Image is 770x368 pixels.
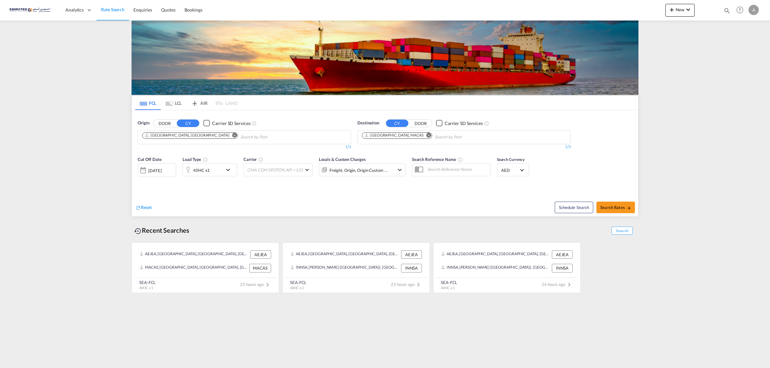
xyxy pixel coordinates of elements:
[252,121,257,126] md-icon: Unchecked: Search for CY (Container Yard) services for all selected carriers.Checked : Search for...
[364,133,424,138] div: Casablanca, MACAS
[135,204,152,211] div: icon-refreshReset
[684,6,692,13] md-icon: icon-chevron-down
[212,120,250,127] div: Carrier SD Services
[441,280,457,285] div: SEA-FCL
[441,286,455,290] span: 40HC x 1
[250,250,271,259] div: AEJEA
[723,7,731,17] div: icon-magnify
[596,202,635,213] button: Search Ratesicon-arrow-right
[132,21,638,95] img: LCL+%26+FCL+BACKGROUND.png
[228,133,237,139] button: Remove
[445,120,483,127] div: Carrier SD Services
[723,7,731,14] md-icon: icon-magnify
[734,4,745,15] span: Help
[391,282,422,287] span: 23 hours ago
[191,99,199,104] md-icon: icon-airplane
[134,227,142,235] md-icon: icon-backup-restore
[734,4,749,16] div: Help
[244,157,263,162] span: Carrier
[138,157,162,162] span: Cut Off Date
[552,250,573,259] div: AEJEA
[422,133,432,139] button: Remove
[193,166,210,175] div: 40HC x1
[749,5,759,15] div: A
[140,264,248,272] div: MACAS, Casablanca, Morocco, Northern Africa, Africa
[264,281,271,289] md-icon: icon-chevron-right
[203,157,208,162] md-icon: icon-information-outline
[441,250,550,259] div: AEJEA, Jebel Ali, United Arab Emirates, Middle East, Middle East
[319,157,366,162] span: Locals & Custom Charges
[415,281,422,289] md-icon: icon-chevron-right
[135,205,141,211] md-icon: icon-refresh
[665,4,695,17] button: icon-plus 400-fgNewicon-chevron-down
[627,206,631,210] md-icon: icon-arrow-right
[135,96,238,110] md-pagination-wrapper: Use the left and right arrow keys to navigate between tabs
[161,96,186,110] md-tab-item: LCL
[357,144,571,150] div: 1/3
[329,166,388,175] div: Freight Origin Origin Custom Destination Destination Custom Factory Stuffing
[668,7,692,12] span: New
[433,242,581,293] recent-search-card: AEJEA, [GEOGRAPHIC_DATA], [GEOGRAPHIC_DATA], [GEOGRAPHIC_DATA], [GEOGRAPHIC_DATA] AEJEAINNSA, [PE...
[409,120,432,127] button: DOOR
[501,165,526,175] md-select: Select Currency: د.إ AEDUnited Arab Emirates Dirham
[144,133,229,138] div: Jebel Ali, AEJEA
[668,6,676,13] md-icon: icon-plus 400-fg
[436,120,483,127] md-checkbox: Checkbox No Ink
[290,250,399,259] div: AEJEA, Jebel Ali, United Arab Emirates, Middle East, Middle East
[396,166,404,174] md-icon: icon-chevron-down
[224,166,235,174] md-icon: icon-chevron-down
[148,168,161,173] div: [DATE]
[386,120,408,127] button: CY
[138,176,142,185] md-datepicker: Select
[240,282,271,287] span: 23 hours ago
[141,205,152,210] span: Reset
[542,282,573,287] span: 24 hours ago
[282,242,430,293] recent-search-card: AEJEA, [GEOGRAPHIC_DATA], [GEOGRAPHIC_DATA], [GEOGRAPHIC_DATA], [GEOGRAPHIC_DATA] AEJEAINNSA, [PE...
[183,157,208,162] span: Load Type
[138,144,351,150] div: 1/3
[240,132,301,142] input: Chips input.
[153,120,176,127] button: DOOR
[139,286,153,290] span: 40HC x 1
[139,280,156,285] div: SEA-FCL
[258,157,263,162] md-icon: The selected Trucker/Carrierwill be displayed in the rate results If the rates are from another f...
[141,130,304,142] md-chips-wrap: Chips container. Use arrow keys to select chips.
[161,7,175,13] span: Quotes
[497,157,525,162] span: Search Currency
[184,7,202,13] span: Bookings
[555,202,593,213] button: Note: By default Schedule search will only considerorigin ports, destination ports and cut off da...
[133,7,152,13] span: Enquiries
[186,96,212,110] md-tab-item: AIR
[612,227,633,235] span: Show All
[183,163,237,176] div: 40HC x1icon-chevron-down
[319,163,406,176] div: Freight Origin Origin Custom Destination Destination Custom Factory Stuffingicon-chevron-down
[401,250,422,259] div: AEJEA
[501,167,519,173] span: AED
[290,280,306,285] div: SEA-FCL
[138,163,176,177] div: [DATE]
[357,120,379,126] span: Destination
[177,120,199,127] button: CY
[565,281,573,289] md-icon: icon-chevron-right
[144,133,230,138] div: Press delete to remove this chip.
[65,7,84,13] span: Analytics
[441,264,550,272] div: INNSA, Jawaharlal Nehru (Nhava Sheva), India, Indian Subcontinent, Asia Pacific
[361,130,498,142] md-chips-wrap: Chips container. Use arrow keys to select chips.
[458,157,463,162] md-icon: Your search will be saved by the below given name
[135,96,161,110] md-tab-item: FCL
[132,242,279,293] recent-search-card: AEJEA, [GEOGRAPHIC_DATA], [GEOGRAPHIC_DATA], [GEOGRAPHIC_DATA], [GEOGRAPHIC_DATA] AEJEAMACAS, [GE...
[10,3,53,17] img: c67187802a5a11ec94275b5db69a26e6.png
[600,205,631,210] span: Search Rates
[249,264,271,272] div: MACAS
[412,157,463,162] span: Search Reference Name
[290,264,399,272] div: INNSA, Jawaharlal Nehru (Nhava Sheva), India, Indian Subcontinent, Asia Pacific
[138,120,149,126] span: Origin
[401,264,422,272] div: INNSA
[132,110,638,216] div: OriginDOOR CY Checkbox No InkUnchecked: Search for CY (Container Yard) services for all selected ...
[424,164,490,174] input: Search Reference Name
[140,250,249,259] div: AEJEA, Jebel Ali, United Arab Emirates, Middle East, Middle East
[101,7,124,12] span: Rate Search
[132,223,192,238] div: Recent Searches
[290,286,304,290] span: 40HC x 1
